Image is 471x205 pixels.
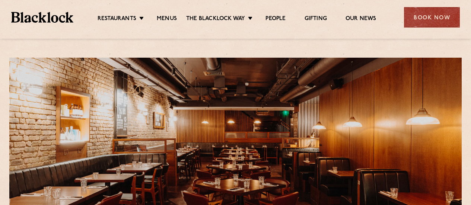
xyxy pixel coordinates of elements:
[11,12,73,22] img: BL_Textured_Logo-footer-cropped.svg
[157,15,177,23] a: Menus
[404,7,460,28] div: Book Now
[346,15,376,23] a: Our News
[186,15,245,23] a: The Blacklock Way
[98,15,136,23] a: Restaurants
[305,15,327,23] a: Gifting
[265,15,286,23] a: People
